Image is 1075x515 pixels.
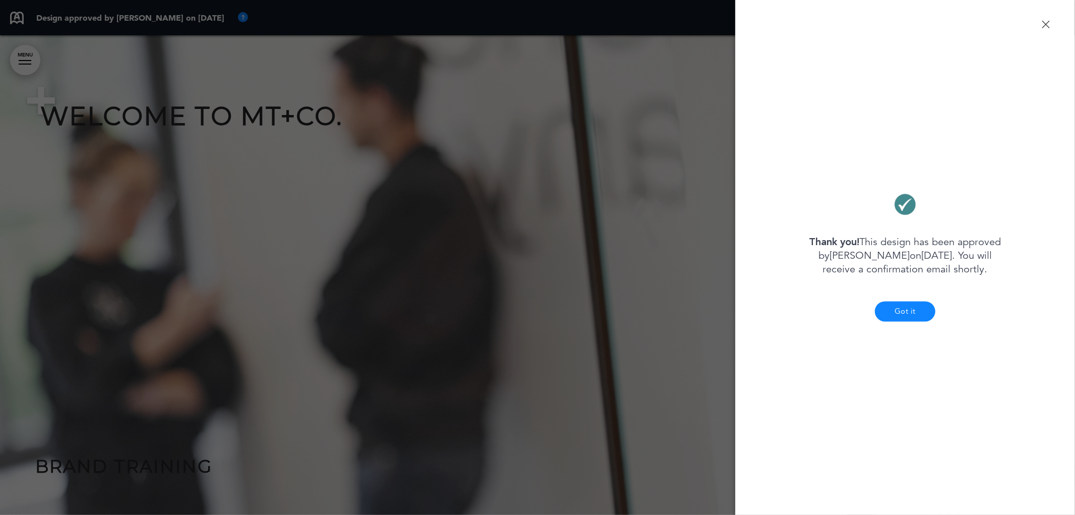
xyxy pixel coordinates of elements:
p: This design has been approved by on . You will receive a confirmation email shortly. [804,235,1006,276]
div: Done [1042,20,1050,28]
span: [DATE] [921,249,952,262]
img: Correct icon [895,194,916,215]
span: Thank you! [809,235,860,249]
button: Got it [875,301,935,321]
span: [PERSON_NAME] [830,249,910,262]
